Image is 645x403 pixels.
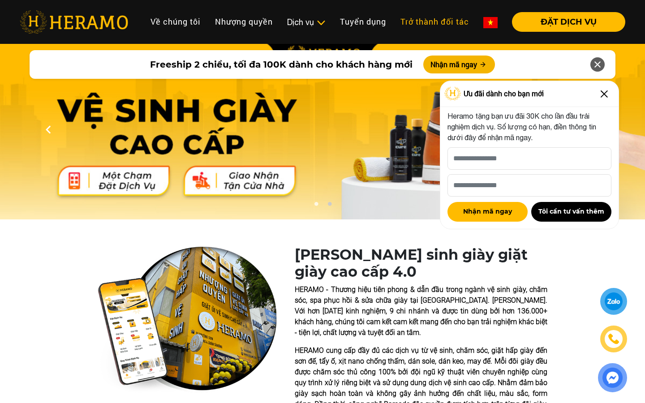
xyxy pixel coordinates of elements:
a: Tuyển dụng [333,12,393,31]
a: Trở thành đối tác [393,12,476,31]
button: Nhận mã ngay [447,202,528,222]
button: Tôi cần tư vấn thêm [531,202,611,222]
a: Nhượng quyền [208,12,280,31]
img: Close [597,87,611,101]
p: Heramo tặng bạn ưu đãi 30K cho lần đầu trải nghiệm dịch vụ. Số lượng có hạn, điền thông tin dưới ... [447,111,611,143]
a: Về chúng tôi [143,12,208,31]
img: heramo-quality-banner [98,246,277,393]
span: Ưu đãi dành cho bạn mới [464,88,544,99]
img: vn-flag.png [483,17,498,28]
button: 1 [311,201,320,210]
h1: [PERSON_NAME] sinh giày giặt giày cao cấp 4.0 [295,246,547,281]
img: phone-icon [607,333,620,346]
div: Dịch vụ [287,16,326,28]
button: Nhận mã ngay [423,56,495,73]
a: ĐẶT DỊCH VỤ [505,18,625,26]
img: heramo-logo.png [20,10,128,34]
span: Freeship 2 chiều, tối đa 100K dành cho khách hàng mới [150,58,413,71]
button: 2 [325,201,334,210]
button: ĐẶT DỊCH VỤ [512,12,625,32]
p: HERAMO - Thương hiệu tiên phong & dẫn đầu trong ngành vệ sinh giày, chăm sóc, spa phục hồi & sửa ... [295,284,547,338]
img: subToggleIcon [316,18,326,27]
img: Logo [444,87,461,100]
a: phone-icon [602,327,626,351]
